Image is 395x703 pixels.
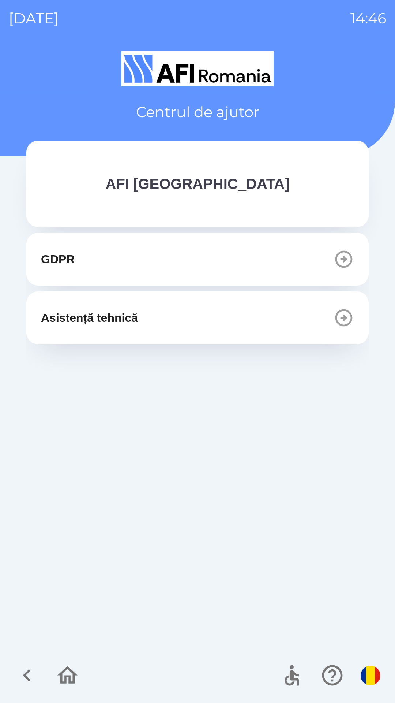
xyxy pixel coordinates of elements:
[361,666,380,685] img: ro flag
[26,291,369,344] button: Asistență tehnică
[350,7,386,29] p: 14:46
[26,51,369,86] img: Logo
[9,7,59,29] p: [DATE]
[136,101,259,123] p: Centrul de ajutor
[26,233,369,286] button: GDPR
[41,309,138,327] p: Asistență tehnică
[106,173,290,195] p: AFI [GEOGRAPHIC_DATA]
[41,250,75,268] p: GDPR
